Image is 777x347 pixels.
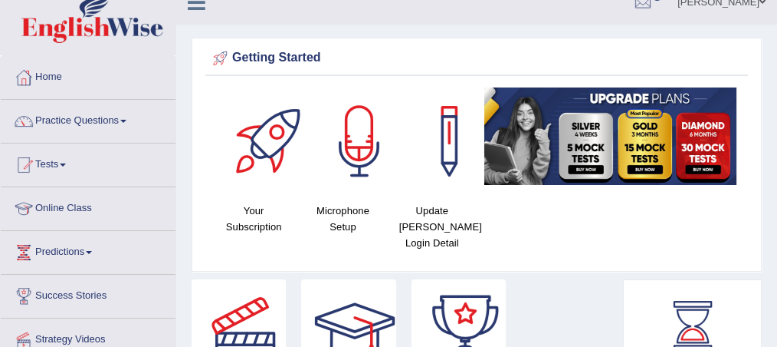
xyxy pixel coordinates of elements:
[306,203,379,235] h4: Microphone Setup
[1,231,175,269] a: Predictions
[395,203,469,251] h4: Update [PERSON_NAME] Login Detail
[1,144,175,182] a: Tests
[209,47,744,70] div: Getting Started
[484,88,736,185] img: small5.jpg
[217,203,290,235] h4: Your Subscription
[1,187,175,226] a: Online Class
[1,100,175,138] a: Practice Questions
[1,56,175,94] a: Home
[1,275,175,313] a: Success Stories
